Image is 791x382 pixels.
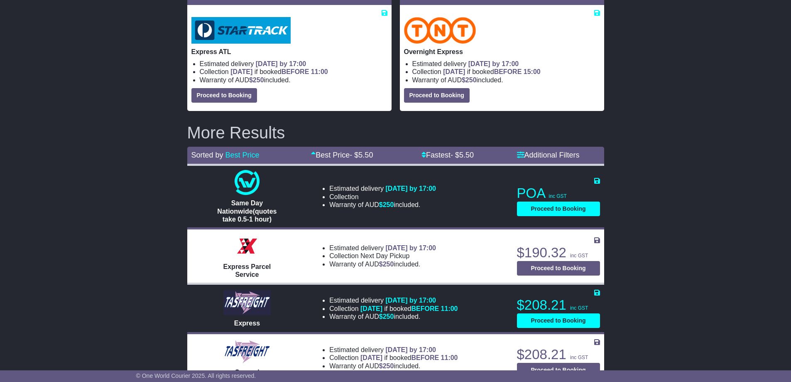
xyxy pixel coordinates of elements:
[234,320,260,327] span: Express
[385,185,436,192] span: [DATE] by 17:00
[311,68,328,75] span: 11:00
[225,151,260,159] a: Best Price
[441,305,458,312] span: 11:00
[570,355,588,360] span: inc GST
[360,305,382,312] span: [DATE]
[517,346,600,363] p: $208.21
[329,252,436,260] li: Collection
[200,76,387,84] li: Warranty of AUD included.
[570,253,588,259] span: inc GST
[524,68,541,75] span: 15:00
[379,313,394,320] span: $
[517,244,600,261] p: $190.32
[441,354,458,361] span: 11:00
[462,76,477,84] span: $
[282,68,309,75] span: BEFORE
[412,76,600,84] li: Warranty of AUD included.
[235,234,260,259] img: Border Express: Express Parcel Service
[549,193,567,199] span: inc GST
[443,68,465,75] span: [DATE]
[465,76,477,84] span: 250
[404,48,600,56] p: Overnight Express
[200,60,387,68] li: Estimated delivery
[517,261,600,276] button: Proceed to Booking
[350,151,373,159] span: - $
[517,297,600,313] p: $208.21
[385,297,436,304] span: [DATE] by 17:00
[249,76,264,84] span: $
[517,363,600,377] button: Proceed to Booking
[383,261,394,268] span: 250
[329,305,458,313] li: Collection
[385,244,436,251] span: [DATE] by 17:00
[191,151,223,159] span: Sorted by
[253,76,264,84] span: 250
[360,252,409,259] span: Next Day Pickup
[311,151,373,159] a: Best Price- $5.50
[385,346,436,353] span: [DATE] by 17:00
[329,244,436,252] li: Estimated delivery
[235,369,260,376] span: General
[494,68,522,75] span: BEFORE
[230,68,328,75] span: if booked
[329,296,458,304] li: Estimated delivery
[200,68,387,76] li: Collection
[235,170,260,195] img: One World Courier: Same Day Nationwide(quotes take 0.5-1 hour)
[517,185,600,202] p: POA
[411,354,439,361] span: BEFORE
[360,354,458,361] span: if booked
[379,201,394,208] span: $
[329,185,436,192] li: Estimated delivery
[329,201,436,209] li: Warranty of AUD included.
[459,151,474,159] span: 5.50
[570,305,588,311] span: inc GST
[223,339,271,364] img: Tasfreight: General
[404,17,476,44] img: TNT Domestic: Overnight Express
[230,68,252,75] span: [DATE]
[404,88,470,103] button: Proceed to Booking
[379,261,394,268] span: $
[329,260,436,268] li: Warranty of AUD included.
[256,60,306,67] span: [DATE] by 17:00
[421,151,474,159] a: Fastest- $5.50
[383,362,394,370] span: 250
[191,48,387,56] p: Express ATL
[517,313,600,328] button: Proceed to Booking
[329,346,458,354] li: Estimated delivery
[191,88,257,103] button: Proceed to Booking
[411,305,439,312] span: BEFORE
[136,372,256,379] span: © One World Courier 2025. All rights reserved.
[358,151,373,159] span: 5.50
[412,68,600,76] li: Collection
[329,313,458,320] li: Warranty of AUD included.
[383,313,394,320] span: 250
[329,193,436,201] li: Collection
[360,305,458,312] span: if booked
[468,60,519,67] span: [DATE] by 17:00
[412,60,600,68] li: Estimated delivery
[451,151,474,159] span: - $
[360,354,382,361] span: [DATE]
[223,290,271,315] img: Tasfreight: Express
[379,362,394,370] span: $
[443,68,540,75] span: if booked
[187,123,604,142] h2: More Results
[217,200,277,222] span: Same Day Nationwide(quotes take 0.5-1 hour)
[517,202,600,216] button: Proceed to Booking
[223,263,271,278] span: Express Parcel Service
[517,151,580,159] a: Additional Filters
[191,17,291,44] img: StarTrack: Express ATL
[329,354,458,362] li: Collection
[329,362,458,370] li: Warranty of AUD included.
[383,201,394,208] span: 250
